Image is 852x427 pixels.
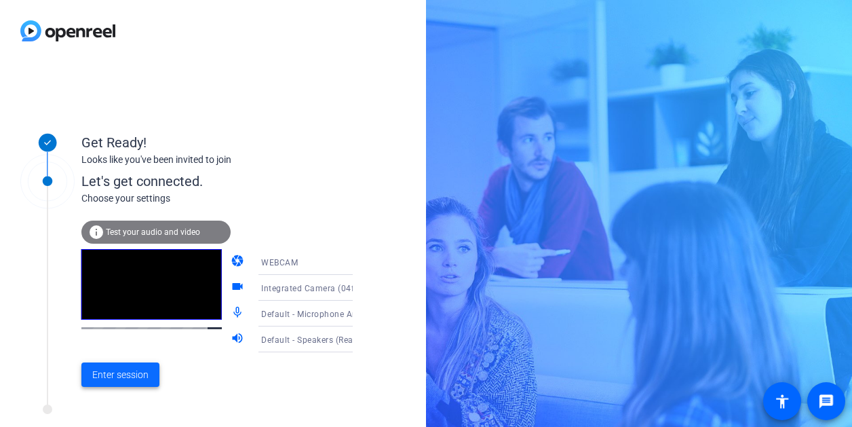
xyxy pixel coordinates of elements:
[81,191,381,206] div: Choose your settings
[261,308,598,319] span: Default - Microphone Array (Intel® Smart Sound Technology for Digital Microphones)
[106,227,200,237] span: Test your audio and video
[818,393,834,409] mat-icon: message
[81,132,353,153] div: Get Ready!
[261,258,298,267] span: WEBCAM
[231,331,247,348] mat-icon: volume_up
[231,280,247,296] mat-icon: videocam
[231,305,247,322] mat-icon: mic_none
[81,363,159,387] button: Enter session
[88,224,104,240] mat-icon: info
[81,153,353,167] div: Looks like you've been invited to join
[261,282,385,293] span: Integrated Camera (04f2:b805)
[774,393,790,409] mat-icon: accessibility
[92,368,149,382] span: Enter session
[231,254,247,270] mat-icon: camera
[261,334,408,345] span: Default - Speakers (Realtek(R) Audio)
[81,171,381,191] div: Let's get connected.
